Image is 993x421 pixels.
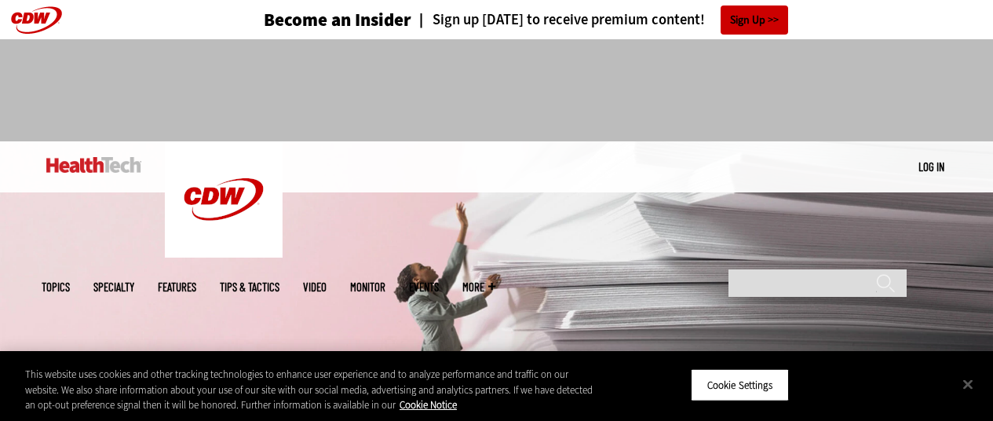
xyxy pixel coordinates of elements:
a: Become an Insider [205,11,411,29]
span: Topics [42,281,70,293]
span: More [462,281,495,293]
h3: Become an Insider [264,11,411,29]
a: Features [158,281,196,293]
div: This website uses cookies and other tracking technologies to enhance user experience and to analy... [25,367,596,413]
a: Log in [918,159,944,174]
a: Sign up [DATE] to receive premium content! [411,13,705,27]
a: Tips & Tactics [220,281,279,293]
a: Events [409,281,439,293]
a: MonITor [350,281,385,293]
button: Close [951,367,985,401]
img: Home [165,141,283,258]
button: Cookie Settings [691,368,789,401]
img: Home [46,157,141,173]
a: Sign Up [721,5,788,35]
div: User menu [918,159,944,175]
a: More information about your privacy [400,398,457,412]
iframe: advertisement [211,55,783,126]
a: Video [303,281,327,293]
a: CDW [165,245,283,262]
span: Specialty [93,281,134,293]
